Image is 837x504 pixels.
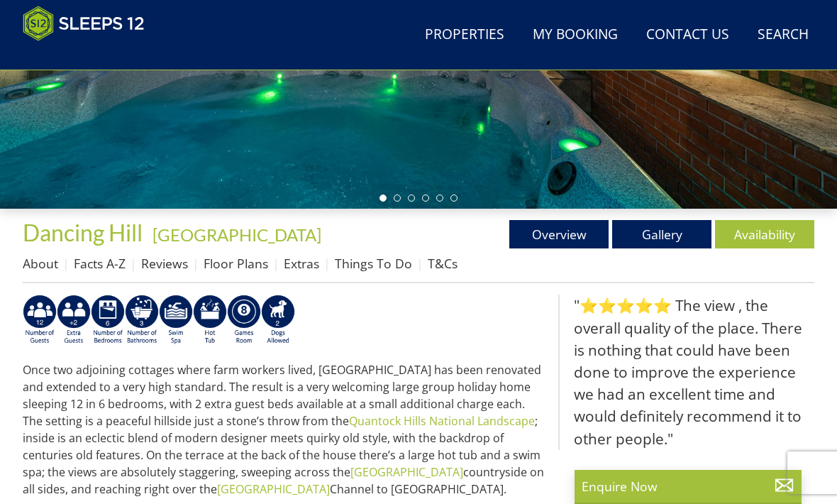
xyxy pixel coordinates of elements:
a: About [23,255,58,272]
img: AD_4nXdrZMsjcYNLGsKuA84hRzvIbesVCpXJ0qqnwZoX5ch9Zjv73tWe4fnFRs2gJ9dSiUubhZXckSJX_mqrZBmYExREIfryF... [227,295,261,346]
a: Reviews [141,255,188,272]
a: Dancing Hill [23,219,147,246]
img: AD_4nXe7_8LrJK20fD9VNWAdfykBvHkWcczWBt5QOadXbvIwJqtaRaRf-iI0SeDpMmH1MdC9T1Vy22FMXzzjMAvSuTB5cJ7z5... [261,295,295,346]
blockquote: "⭐⭐⭐⭐⭐ The view , the overall quality of the place. There is nothing that could have been done to... [558,295,814,449]
a: My Booking [527,19,623,51]
img: AD_4nXfrQBKCd8QKV6EcyfQTuP1fSIvoqRgLuFFVx4a_hKg6kgxib-awBcnbgLhyNafgZ22QHnlTp2OLYUAOUHgyjOLKJ1AgJ... [125,295,159,346]
a: Properties [419,19,510,51]
img: AD_4nXeGPOijBfXJOWn1DYat7hkbQLIrN48yJVYawtWbqLjbxj3dEWFa8cO9z0HszglWmBmNnq-EloQUXMJBCLMs01_EmkV6T... [159,295,193,346]
a: Contact Us [641,19,735,51]
img: AD_4nXcpX5uDwed6-YChlrI2BYOgXwgg3aqYHOhRm0XfZB-YtQW2NrmeCr45vGAfVKUq4uWnc59ZmEsEzoF5o39EWARlT1ewO... [193,295,227,346]
a: Availability [715,220,814,248]
a: Quantock Hills National Landscape [349,413,535,429]
a: Floor Plans [204,255,268,272]
span: - [147,224,321,245]
img: Sleeps 12 [23,6,145,41]
a: [GEOGRAPHIC_DATA] [153,224,321,245]
p: Enquire Now [582,477,794,495]
a: Facts A-Z [74,255,126,272]
a: [GEOGRAPHIC_DATA] [350,464,463,480]
img: AD_4nXeyNBIiEViFqGkFxeZn-WxmRvSobfXIejYCAwY7p4slR9Pvv7uWB8BWWl9Rip2DDgSCjKzq0W1yXMRj2G_chnVa9wg_L... [23,295,57,346]
a: Things To Do [335,255,412,272]
a: Gallery [612,220,711,248]
iframe: Customer reviews powered by Trustpilot [16,50,165,62]
a: Search [752,19,814,51]
img: AD_4nXeP6WuvG491uY6i5ZIMhzz1N248Ei-RkDHdxvvjTdyF2JXhbvvI0BrTCyeHgyWBEg8oAgd1TvFQIsSlzYPCTB7K21VoI... [57,295,91,346]
a: T&Cs [428,255,458,272]
img: AD_4nXfRzBlt2m0mIteXDhAcJCdmEApIceFt1SPvkcB48nqgTZkfMpQlDmULa47fkdYiHD0skDUgcqepViZHFLjVKS2LWHUqM... [91,295,125,346]
p: Once two adjoining cottages where farm workers lived, [GEOGRAPHIC_DATA] has been renovated and ex... [23,361,547,498]
span: Dancing Hill [23,219,143,246]
a: Extras [284,255,319,272]
a: [GEOGRAPHIC_DATA] [217,481,330,497]
a: Overview [509,220,609,248]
